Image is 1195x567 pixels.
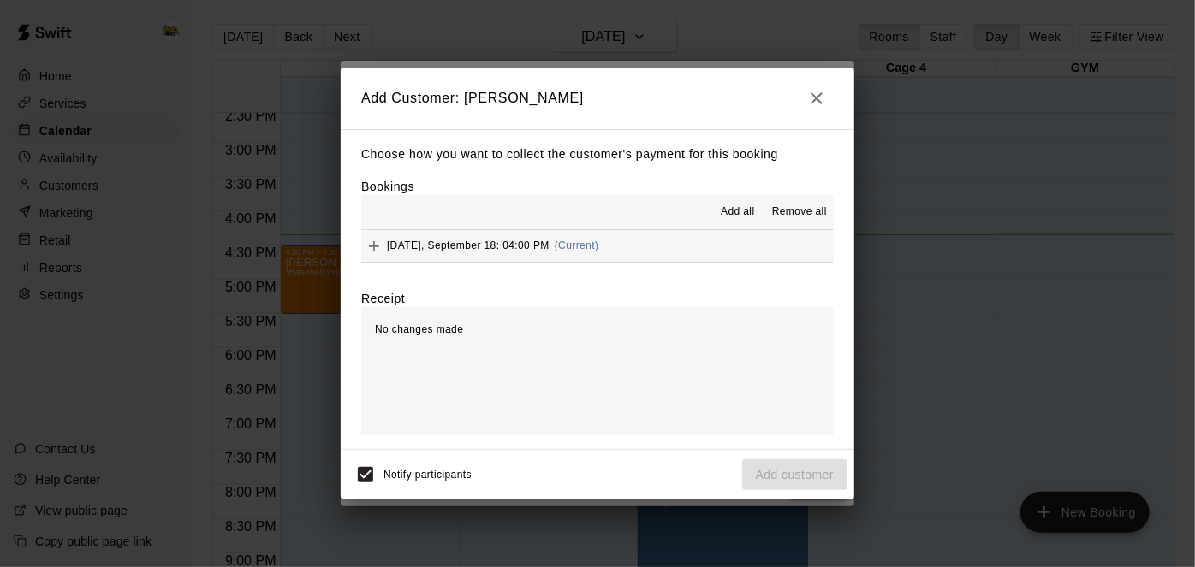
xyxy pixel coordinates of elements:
span: No changes made [375,323,463,335]
span: (Current) [555,239,599,251]
button: Remove all [765,198,834,226]
label: Bookings [361,180,414,193]
button: Add all [710,198,765,226]
span: Remove all [772,204,827,221]
h2: Add Customer: [PERSON_NAME] [341,68,854,129]
button: Add[DATE], September 18: 04:00 PM(Current) [361,230,834,262]
span: Notify participants [383,469,472,481]
p: Choose how you want to collect the customer's payment for this booking [361,144,834,165]
span: Add all [721,204,755,221]
span: Add [361,239,387,251]
span: [DATE], September 18: 04:00 PM [387,239,550,251]
label: Receipt [361,290,405,307]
